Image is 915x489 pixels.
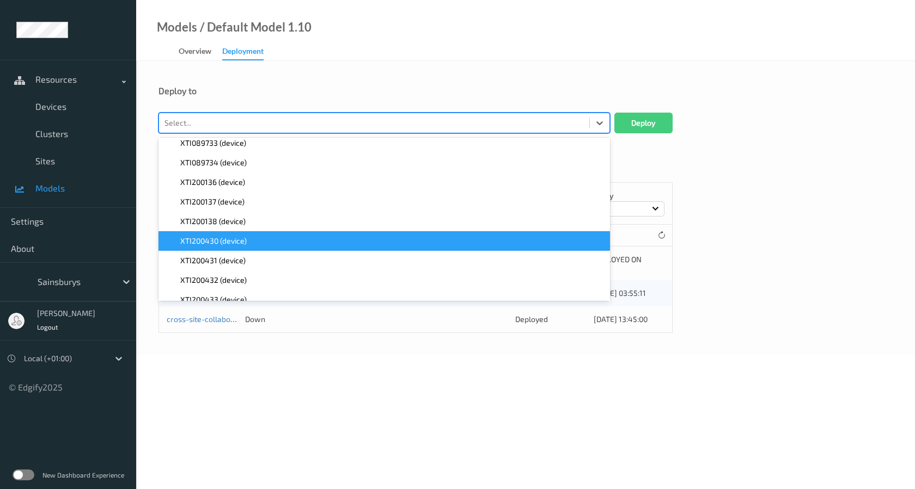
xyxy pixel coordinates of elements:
span: XTI200137 (device) [180,196,245,207]
span: XTI089734 (device) [180,157,247,168]
div: / Default Model 1.10 [197,22,312,33]
div: Deployed on [594,254,664,265]
a: Overview [179,44,222,59]
span: XTI089733 (device) [180,138,246,148]
a: Deployment [222,44,274,60]
a: Models [157,22,197,33]
span: XTI200433 (device) [180,294,247,305]
span: XTI200431 (device) [180,255,246,266]
div: Deployment [222,46,264,60]
div: Deploy to [158,85,893,96]
div: Deployed [515,314,586,325]
div: Overview [179,46,211,59]
span: XTI200136 (device) [180,177,245,188]
span: [DATE] 03:55:11 [594,288,646,298]
button: Deploy [614,113,673,133]
div: Down [245,314,316,325]
p: Sort by [588,190,664,201]
span: [DATE] 13:45:00 [594,314,648,324]
span: XTI200432 (device) [180,275,247,286]
span: XTI200138 (device) [180,216,246,227]
span: XTI200430 (device) [180,236,247,246]
a: cross-site-collaborator [167,314,248,324]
